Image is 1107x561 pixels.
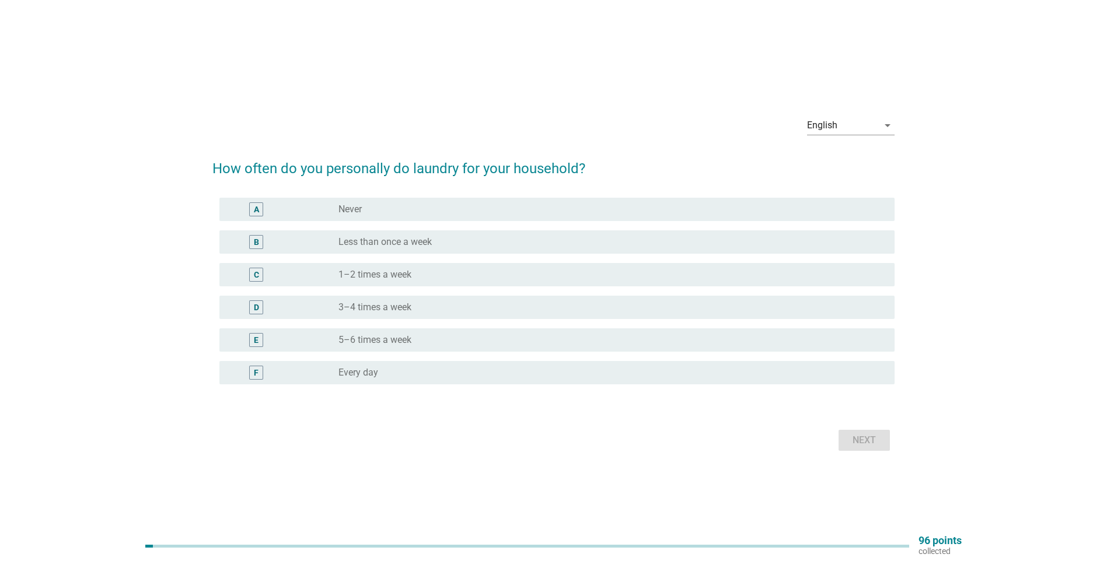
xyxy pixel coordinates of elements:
label: Every day [338,367,378,378]
div: A [254,204,259,216]
label: 5–6 times a week [338,334,411,346]
label: Less than once a week [338,236,432,248]
i: arrow_drop_down [881,118,895,132]
div: D [254,301,259,314]
label: 1–2 times a week [338,269,411,280]
div: English [807,120,837,131]
div: F [254,367,259,379]
div: B [254,236,259,248]
div: C [254,269,259,281]
h2: How often do you personally do laundry for your household? [212,146,895,179]
label: 3–4 times a week [338,301,411,313]
div: E [254,334,259,346]
label: Never [338,204,362,215]
p: collected [919,546,962,556]
p: 96 points [919,535,962,546]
